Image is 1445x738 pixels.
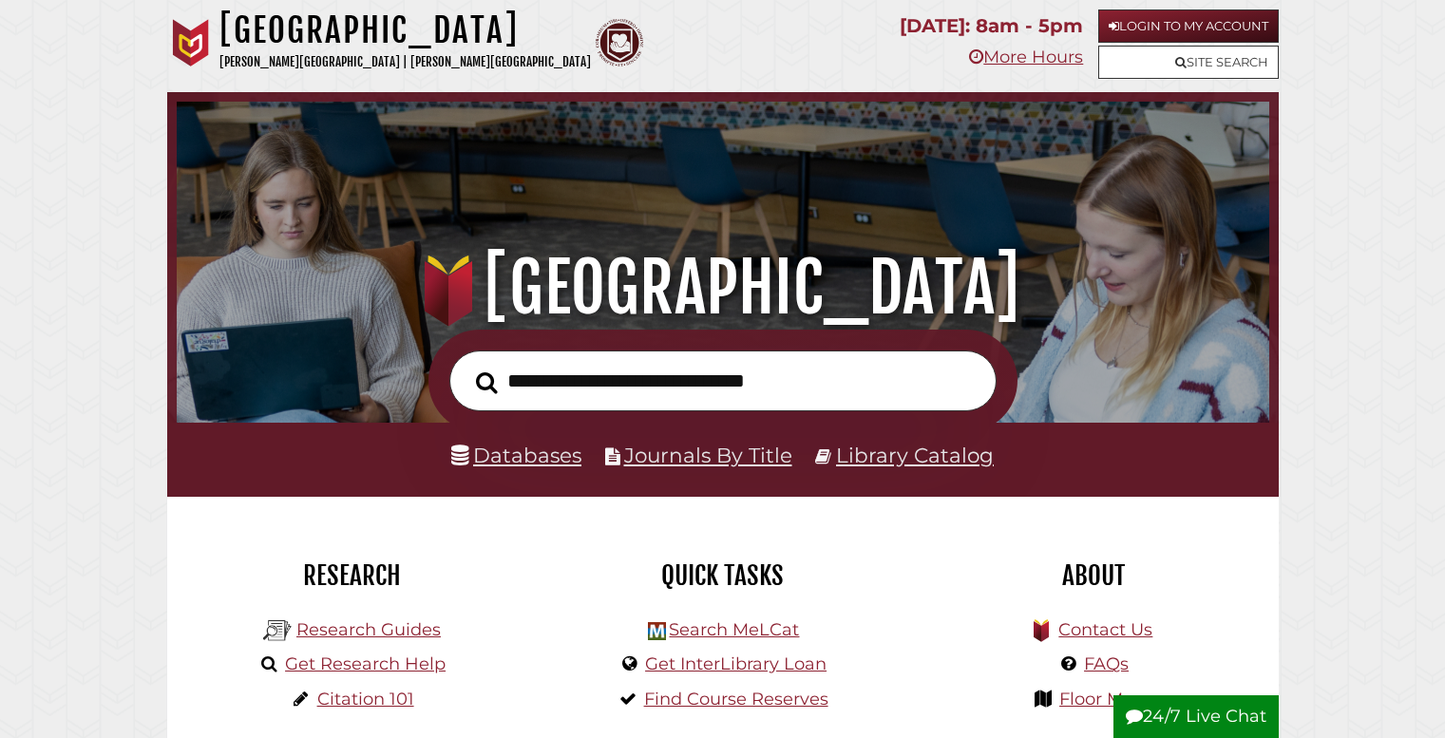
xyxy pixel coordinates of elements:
a: Login to My Account [1098,9,1279,43]
i: Search [476,370,498,393]
img: Calvin Theological Seminary [596,19,643,66]
p: [PERSON_NAME][GEOGRAPHIC_DATA] | [PERSON_NAME][GEOGRAPHIC_DATA] [219,51,591,73]
a: FAQs [1084,653,1129,674]
h2: Research [181,559,523,592]
a: Contact Us [1058,619,1152,640]
h1: [GEOGRAPHIC_DATA] [198,246,1246,330]
img: Calvin University [167,19,215,66]
p: [DATE]: 8am - 5pm [900,9,1083,43]
a: Site Search [1098,46,1279,79]
a: Get InterLibrary Loan [645,653,827,674]
a: Library Catalog [836,443,994,467]
img: Hekman Library Logo [648,622,666,640]
h2: Quick Tasks [552,559,894,592]
a: Floor Maps [1059,689,1153,710]
h2: About [922,559,1264,592]
img: Hekman Library Logo [263,616,292,645]
a: Search MeLCat [669,619,799,640]
h1: [GEOGRAPHIC_DATA] [219,9,591,51]
a: Citation 101 [317,689,414,710]
a: Get Research Help [285,653,446,674]
a: Journals By Title [624,443,792,467]
a: Find Course Reserves [644,689,828,710]
a: Research Guides [296,619,441,640]
a: More Hours [969,47,1083,67]
button: Search [466,366,507,399]
a: Databases [451,443,581,467]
